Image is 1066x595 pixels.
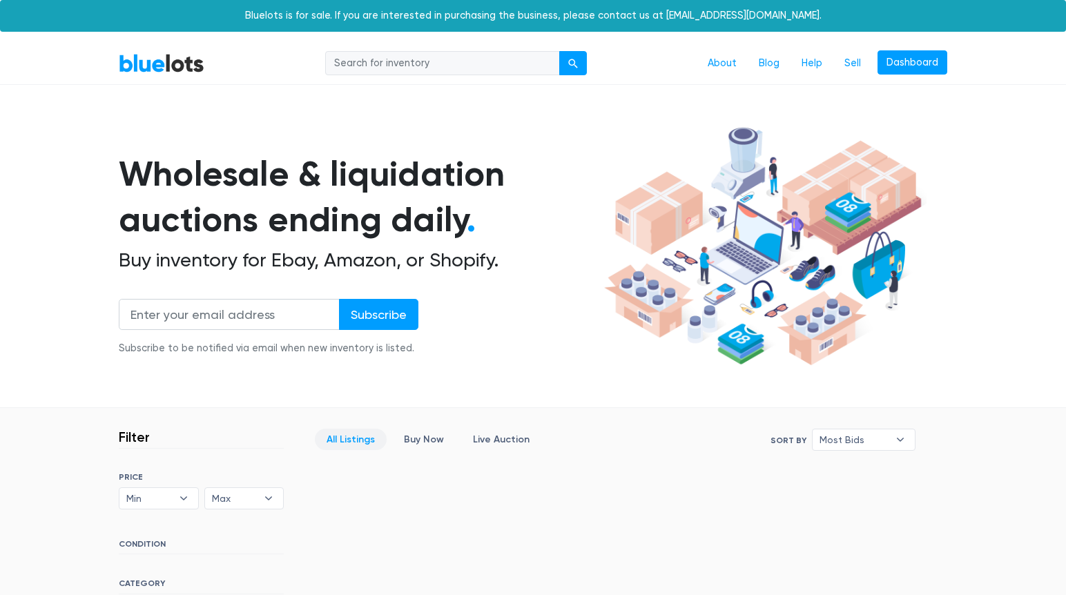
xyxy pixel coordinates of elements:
a: All Listings [315,429,387,450]
span: . [467,199,476,240]
a: About [697,50,748,77]
div: Subscribe to be notified via email when new inventory is listed. [119,341,418,356]
a: Buy Now [392,429,456,450]
h3: Filter [119,429,150,445]
b: ▾ [886,429,915,450]
h6: CONDITION [119,539,284,554]
h1: Wholesale & liquidation auctions ending daily [119,151,599,243]
label: Sort By [771,434,806,447]
span: Max [212,488,258,509]
b: ▾ [169,488,198,509]
input: Enter your email address [119,299,340,330]
a: Help [791,50,833,77]
span: Min [126,488,172,509]
a: BlueLots [119,53,204,73]
h6: CATEGORY [119,578,284,594]
input: Search for inventory [325,51,560,76]
h2: Buy inventory for Ebay, Amazon, or Shopify. [119,248,599,272]
input: Subscribe [339,299,418,330]
a: Sell [833,50,872,77]
b: ▾ [254,488,283,509]
a: Dashboard [878,50,947,75]
span: Most Bids [820,429,889,450]
img: hero-ee84e7d0318cb26816c560f6b4441b76977f77a177738b4e94f68c95b2b83dbb.png [599,121,927,372]
h6: PRICE [119,472,284,482]
a: Live Auction [461,429,541,450]
a: Blog [748,50,791,77]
